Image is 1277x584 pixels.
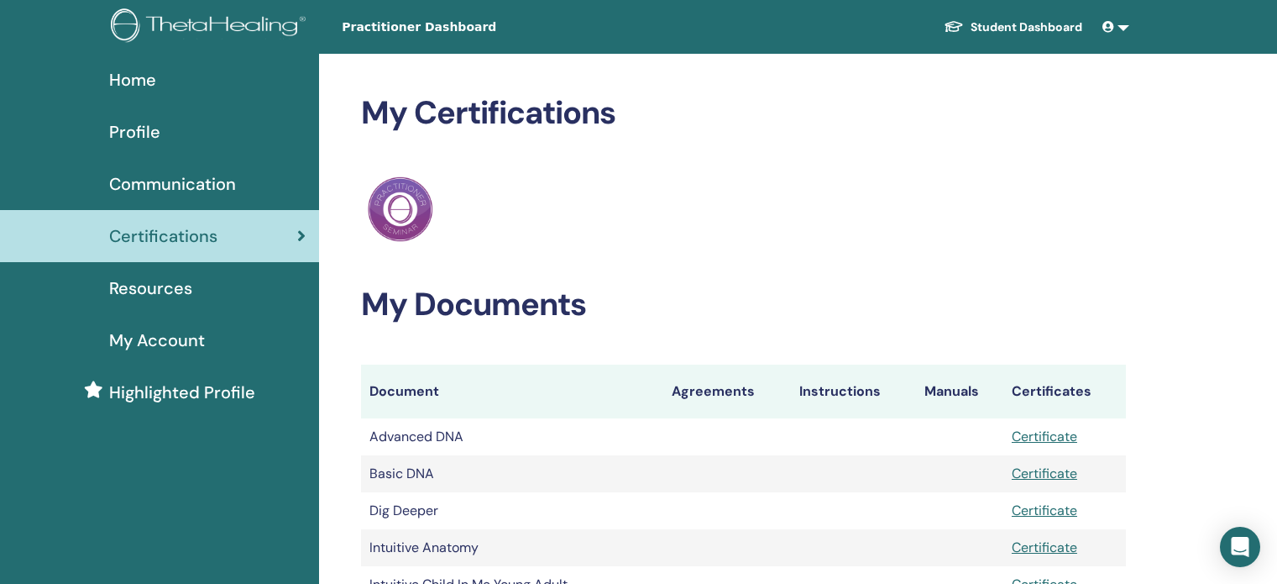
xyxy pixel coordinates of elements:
[342,18,594,36] span: Practitioner Dashboard
[109,119,160,145] span: Profile
[109,276,192,301] span: Resources
[109,328,205,353] span: My Account
[111,8,311,46] img: logo.png
[1012,465,1077,482] a: Certificate
[361,418,663,455] td: Advanced DNA
[361,455,663,492] td: Basic DNA
[1012,539,1077,556] a: Certificate
[361,492,663,529] td: Dig Deeper
[944,19,964,34] img: graduation-cap-white.svg
[930,12,1096,43] a: Student Dashboard
[361,286,1126,324] h2: My Documents
[361,529,663,566] td: Intuitive Anatomy
[916,365,1003,418] th: Manuals
[791,365,916,418] th: Instructions
[1012,502,1077,519] a: Certificate
[1003,365,1126,418] th: Certificates
[361,94,1126,133] h2: My Certifications
[1012,428,1077,445] a: Certificate
[109,380,255,405] span: Highlighted Profile
[368,176,433,242] img: Practitioner
[361,365,663,418] th: Document
[109,171,236,197] span: Communication
[109,67,156,92] span: Home
[1220,527,1260,567] div: Open Intercom Messenger
[109,224,217,249] span: Certifications
[663,365,791,418] th: Agreements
